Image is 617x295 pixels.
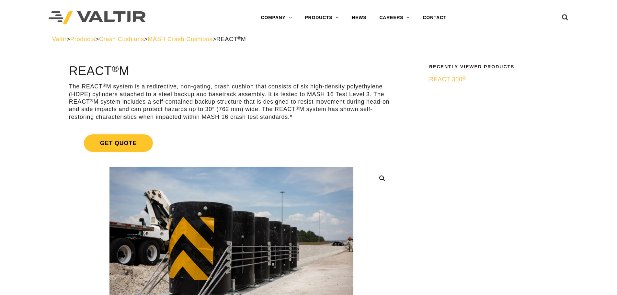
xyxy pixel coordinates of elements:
[429,76,466,83] span: REACT 350
[69,64,394,78] h1: REACT M
[52,36,66,42] a: Valtir
[216,36,246,42] span: REACT M
[90,98,94,103] sup: ®
[345,11,373,24] a: NEWS
[373,11,416,24] a: CAREERS
[416,11,453,24] a: CONTACT
[429,76,561,83] a: REACT 350®
[112,63,119,74] sup: ®
[70,36,95,42] a: Products
[52,36,565,43] div: > > > >
[298,11,345,24] a: PRODUCTS
[69,127,394,160] a: Get Quote
[148,36,212,42] a: MASH Crash Cushions
[237,36,241,40] sup: ®
[296,106,299,111] sup: ®
[429,64,561,69] h2: Recently Viewed Products
[254,11,298,24] a: COMPANY
[49,11,146,25] img: Valtir
[463,76,466,81] sup: ®
[69,83,394,121] p: The REACT M system is a redirective, non-gating, crash cushion that consists of six high-density ...
[99,36,144,42] a: Crash Cushions
[84,134,153,152] span: Get Quote
[103,83,106,88] sup: ®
